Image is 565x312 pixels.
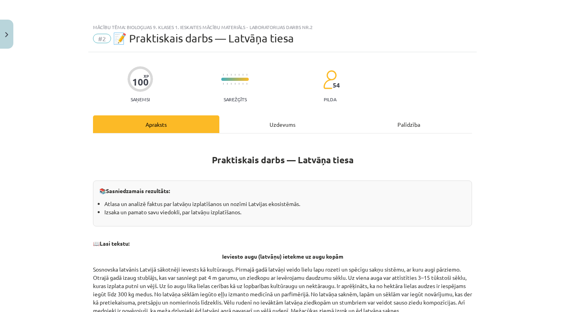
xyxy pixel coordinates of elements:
[106,187,170,194] strong: Sasniedzamais rezultāts:
[212,154,354,166] strong: Praktiskais darbs — Latvāņa tiesa
[346,115,472,133] div: Palīdzība
[93,24,472,30] div: Mācību tēma: Bioloģijas 9. klases 1. ieskaites mācību materiāls - laboratorijas darbs nr.2
[333,82,340,89] span: 54
[223,83,224,85] img: icon-short-line-57e1e144782c952c97e751825c79c345078a6d821885a25fce030b3d8c18986b.svg
[93,239,472,248] p: 📖
[93,115,219,133] div: Apraksts
[104,200,466,208] li: Atlasa un analizē faktus par latvāņu izplatīšanos un nozīmi Latvijas ekosistēmās.
[104,208,466,216] li: Izsaka un pamato savu viedokli, par latvāņu izplatīšanos.
[222,253,343,260] strong: Ieviesto augu (latvāņu) ietekme uz augu kopām
[100,240,129,247] strong: Lasi tekstu:
[323,70,337,89] img: students-c634bb4e5e11cddfef0936a35e636f08e4e9abd3cc4e673bd6f9a4125e45ecb1.svg
[227,83,228,85] img: icon-short-line-57e1e144782c952c97e751825c79c345078a6d821885a25fce030b3d8c18986b.svg
[113,32,294,45] span: 📝 Praktiskais darbs — Latvāņa tiesa
[231,83,231,85] img: icon-short-line-57e1e144782c952c97e751825c79c345078a6d821885a25fce030b3d8c18986b.svg
[231,74,231,76] img: icon-short-line-57e1e144782c952c97e751825c79c345078a6d821885a25fce030b3d8c18986b.svg
[132,77,149,88] div: 100
[128,97,153,102] p: Saņemsi
[93,34,111,43] span: #2
[5,32,8,37] img: icon-close-lesson-0947bae3869378f0d4975bcd49f059093ad1ed9edebbc8119c70593378902aed.svg
[246,83,247,85] img: icon-short-line-57e1e144782c952c97e751825c79c345078a6d821885a25fce030b3d8c18986b.svg
[324,97,336,102] p: pilda
[99,187,466,195] p: 📚
[224,97,247,102] p: Sarežģīts
[223,74,224,76] img: icon-short-line-57e1e144782c952c97e751825c79c345078a6d821885a25fce030b3d8c18986b.svg
[219,115,346,133] div: Uzdevums
[227,74,228,76] img: icon-short-line-57e1e144782c952c97e751825c79c345078a6d821885a25fce030b3d8c18986b.svg
[144,74,149,78] span: XP
[246,74,247,76] img: icon-short-line-57e1e144782c952c97e751825c79c345078a6d821885a25fce030b3d8c18986b.svg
